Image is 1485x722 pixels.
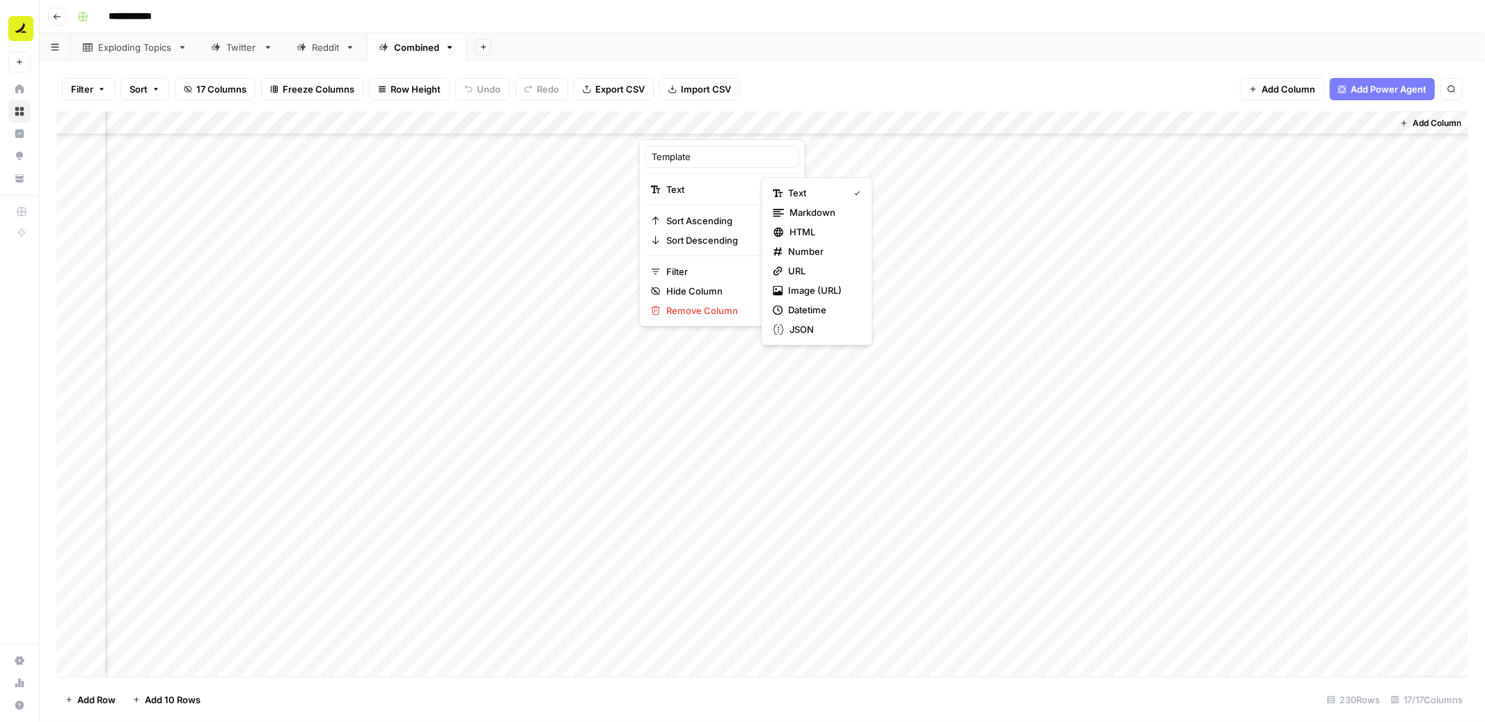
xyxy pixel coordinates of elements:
[788,283,855,297] span: Image (URL)
[1413,117,1461,130] span: Add Column
[788,303,855,317] span: Datetime
[789,205,855,219] span: Markdown
[789,322,855,336] span: JSON
[1394,114,1467,132] button: Add Column
[666,182,774,196] span: Text
[788,264,855,278] span: URL
[789,225,855,239] span: HTML
[788,244,855,258] span: Number
[788,186,842,200] span: Text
